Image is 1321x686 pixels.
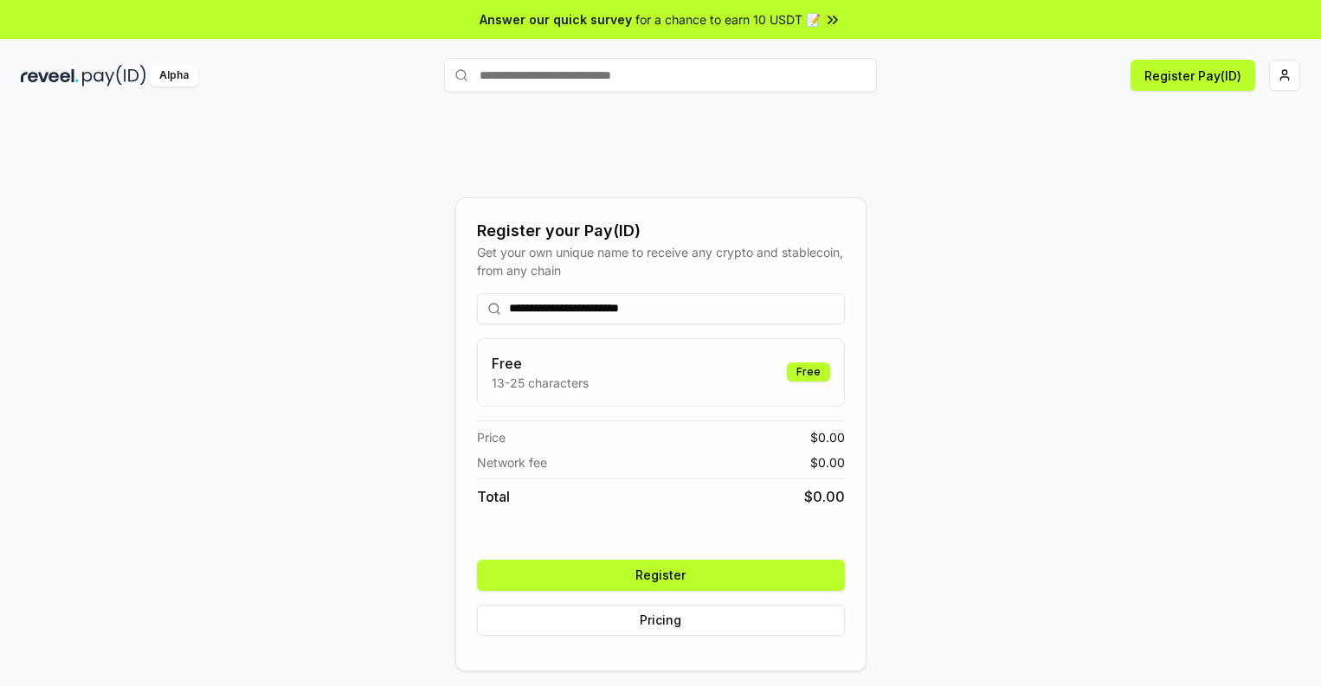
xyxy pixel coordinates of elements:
[477,219,845,243] div: Register your Pay(ID)
[477,486,510,507] span: Total
[477,605,845,636] button: Pricing
[787,362,830,381] div: Free
[477,428,506,446] span: Price
[477,560,845,591] button: Register
[21,65,79,87] img: reveel_dark
[492,353,589,374] h3: Free
[1131,60,1255,91] button: Register Pay(ID)
[635,10,821,29] span: for a chance to earn 10 USDT 📝
[477,453,547,471] span: Network fee
[492,374,589,392] p: 13-25 characters
[82,65,146,87] img: pay_id
[480,10,632,29] span: Answer our quick survey
[804,486,845,507] span: $ 0.00
[810,453,845,471] span: $ 0.00
[150,65,198,87] div: Alpha
[477,243,845,279] div: Get your own unique name to receive any crypto and stablecoin, from any chain
[810,428,845,446] span: $ 0.00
